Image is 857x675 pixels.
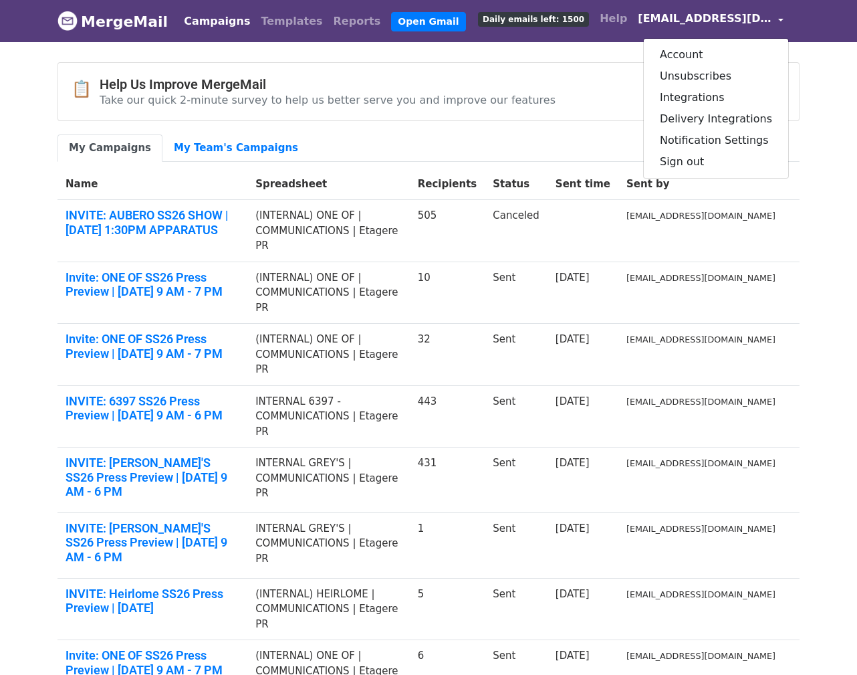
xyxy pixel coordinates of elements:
td: INTERNAL GREY'S | COMMUNICATIONS | Etagere PR [247,448,410,513]
a: INVITE: Heirlome SS26 Press Preview | [DATE] [66,587,239,615]
a: [DATE] [556,522,590,535]
td: (INTERNAL) HEIRLOME | COMMUNICATIONS | Etagere PR [247,578,410,640]
td: Sent [485,578,547,640]
td: 505 [410,200,485,262]
td: 10 [410,262,485,324]
img: MergeMail logo [57,11,78,31]
p: Take our quick 2-minute survey to help us better serve you and improve our features [100,93,556,107]
a: Open Gmail [391,12,465,31]
td: (INTERNAL) ONE OF | COMMUNICATIONS | Etagere PR [247,262,410,324]
a: Invite: ONE OF SS26 Press Preview | [DATE] 9 AM - 7 PM [66,332,239,361]
td: Sent [485,324,547,386]
small: [EMAIL_ADDRESS][DOMAIN_NAME] [626,397,775,407]
a: [DATE] [556,272,590,284]
a: [DATE] [556,395,590,407]
th: Recipients [410,169,485,200]
a: MergeMail [57,7,168,35]
small: [EMAIL_ADDRESS][DOMAIN_NAME] [626,651,775,661]
a: Sign out [644,151,788,173]
a: Reports [328,8,386,35]
a: [EMAIL_ADDRESS][DOMAIN_NAME] [632,5,789,37]
a: Templates [255,8,328,35]
td: (INTERNAL) ONE OF | COMMUNICATIONS | Etagere PR [247,200,410,262]
th: Status [485,169,547,200]
div: [EMAIL_ADDRESS][DOMAIN_NAME] [643,38,789,179]
span: Daily emails left: 1500 [478,12,589,27]
a: My Campaigns [57,134,162,162]
a: Notification Settings [644,130,788,151]
a: Delivery Integrations [644,108,788,130]
td: INTERNAL 6397 - COMMUNICATIONS | Etagere PR [247,385,410,448]
th: Sent time [547,169,618,200]
td: (INTERNAL) ONE OF | COMMUNICATIONS | Etagere PR [247,324,410,386]
th: Name [57,169,247,200]
span: 📋 [72,80,100,99]
a: Invite: ONE OF SS26 Press Preview | [DATE] 9 AM - 7 PM [66,270,239,299]
td: Sent [485,512,547,578]
small: [EMAIL_ADDRESS][DOMAIN_NAME] [626,211,775,221]
a: My Team's Campaigns [162,134,310,162]
small: [EMAIL_ADDRESS][DOMAIN_NAME] [626,589,775,599]
a: Integrations [644,87,788,108]
td: Sent [485,385,547,448]
td: Sent [485,262,547,324]
td: Canceled [485,200,547,262]
small: [EMAIL_ADDRESS][DOMAIN_NAME] [626,334,775,345]
a: Help [594,5,632,32]
a: INVITE: [PERSON_NAME]'S SS26 Press Preview | [DATE] 9 AM - 6 PM [66,456,239,499]
span: [EMAIL_ADDRESS][DOMAIN_NAME] [638,11,771,27]
a: [DATE] [556,588,590,600]
td: INTERNAL GREY'S | COMMUNICATIONS | Etagere PR [247,512,410,578]
a: [DATE] [556,650,590,662]
iframe: Chat Widget [790,611,857,675]
td: 431 [410,448,485,513]
td: 5 [410,578,485,640]
a: Daily emails left: 1500 [473,5,594,32]
a: INVITE: 6397 SS26 Press Preview | [DATE] 9 AM - 6 PM [66,394,239,423]
a: INVITE: [PERSON_NAME]'S SS26 Press Preview | [DATE] 9 AM - 6 PM [66,521,239,565]
a: [DATE] [556,333,590,345]
small: [EMAIL_ADDRESS][DOMAIN_NAME] [626,273,775,283]
a: Unsubscribes [644,66,788,87]
td: 443 [410,385,485,448]
small: [EMAIL_ADDRESS][DOMAIN_NAME] [626,458,775,468]
a: INVITE: AUBERO SS26 SHOW | [DATE] 1:30PM APPARATUS [66,208,239,237]
h4: Help Us Improve MergeMail [100,76,556,92]
td: 1 [410,512,485,578]
a: Account [644,44,788,66]
a: Campaigns [178,8,255,35]
th: Spreadsheet [247,169,410,200]
td: 32 [410,324,485,386]
a: [DATE] [556,457,590,469]
th: Sent by [618,169,783,200]
td: Sent [485,448,547,513]
small: [EMAIL_ADDRESS][DOMAIN_NAME] [626,524,775,534]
